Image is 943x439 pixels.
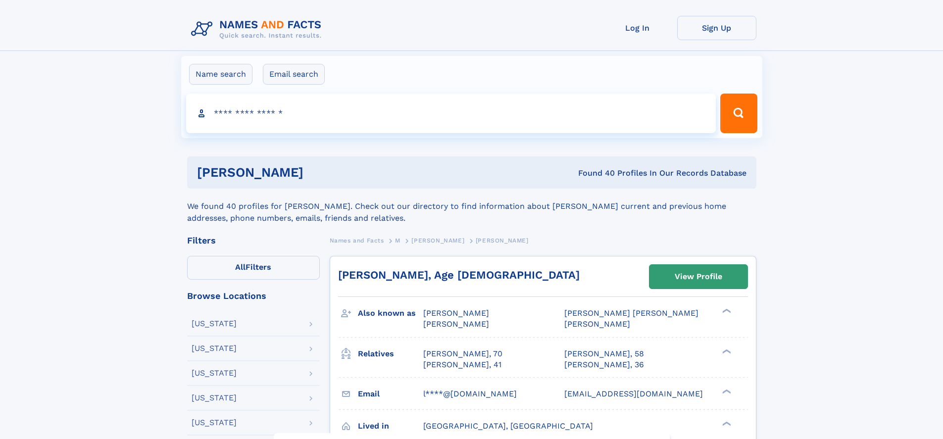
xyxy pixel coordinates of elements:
a: Log In [598,16,677,40]
label: Filters [187,256,320,280]
div: ❯ [720,348,732,354]
div: ❯ [720,308,732,314]
a: Names and Facts [330,234,384,246]
div: [US_STATE] [192,320,237,328]
h1: [PERSON_NAME] [197,166,441,179]
div: [US_STATE] [192,394,237,402]
label: Email search [263,64,325,85]
div: ❯ [720,420,732,427]
div: Filters [187,236,320,245]
span: [PERSON_NAME] [476,237,529,244]
div: ❯ [720,388,732,394]
div: Browse Locations [187,292,320,300]
span: [EMAIL_ADDRESS][DOMAIN_NAME] [564,389,703,398]
div: View Profile [675,265,722,288]
span: [PERSON_NAME] [423,319,489,329]
div: We found 40 profiles for [PERSON_NAME]. Check out our directory to find information about [PERSON... [187,189,756,224]
a: M [395,234,400,246]
span: [PERSON_NAME] [PERSON_NAME] [564,308,698,318]
button: Search Button [720,94,757,133]
span: [PERSON_NAME] [423,308,489,318]
a: Sign Up [677,16,756,40]
label: Name search [189,64,252,85]
img: Logo Names and Facts [187,16,330,43]
span: [PERSON_NAME] [564,319,630,329]
div: [US_STATE] [192,344,237,352]
span: M [395,237,400,244]
h3: Also known as [358,305,423,322]
span: [PERSON_NAME] [411,237,464,244]
div: [US_STATE] [192,419,237,427]
a: [PERSON_NAME], 41 [423,359,501,370]
h3: Email [358,386,423,402]
a: [PERSON_NAME], 36 [564,359,644,370]
a: [PERSON_NAME] [411,234,464,246]
a: View Profile [649,265,747,289]
h3: Lived in [358,418,423,435]
div: Found 40 Profiles In Our Records Database [441,168,746,179]
a: [PERSON_NAME], 70 [423,348,502,359]
h3: Relatives [358,345,423,362]
a: [PERSON_NAME], Age [DEMOGRAPHIC_DATA] [338,269,580,281]
span: [GEOGRAPHIC_DATA], [GEOGRAPHIC_DATA] [423,421,593,431]
input: search input [186,94,716,133]
a: [PERSON_NAME], 58 [564,348,644,359]
span: All [235,262,246,272]
div: [US_STATE] [192,369,237,377]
